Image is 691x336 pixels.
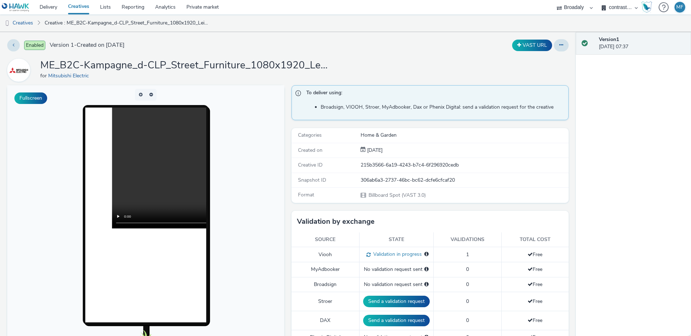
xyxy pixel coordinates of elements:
[510,40,554,51] div: Duplicate the creative as a VAST URL
[14,92,47,104] button: Fullscreen
[599,36,619,43] strong: Version 1
[298,191,314,198] span: Format
[41,14,214,32] a: Creative : ME_B2C-Kampagne_d-CLP_Street_Furniture_1080x1920_Leichte_Animation
[48,72,92,79] a: Mitsubishi Electric
[528,298,542,305] span: Free
[359,232,433,247] th: State
[292,277,359,292] td: Broadsign
[306,89,561,99] span: To deliver using:
[466,251,469,258] span: 1
[40,59,328,72] h1: ME_B2C-Kampagne_d-CLP_Street_Furniture_1080x1920_Leichte_Animation
[676,2,683,13] div: MF
[363,315,430,326] button: Send a validation request
[8,60,29,81] img: Mitsubishi Electric
[298,177,326,183] span: Snapshot ID
[433,232,501,247] th: Validations
[641,1,655,13] a: Hawk Academy
[298,132,322,139] span: Categories
[366,147,383,154] div: Creation 06 October 2025, 07:37
[7,67,33,73] a: Mitsubishi Electric
[363,296,430,307] button: Send a validation request
[297,216,375,227] h3: Validation by exchange
[298,147,322,154] span: Created on
[366,147,383,154] span: [DATE]
[641,1,652,13] img: Hawk Academy
[292,311,359,330] td: DAX
[363,281,430,288] div: No validation request sent
[528,266,542,273] span: Free
[528,251,542,258] span: Free
[363,266,430,273] div: No validation request sent
[368,192,426,199] span: Billboard Spot (VAST 3.0)
[4,20,11,27] img: dooh
[599,36,685,51] div: [DATE] 07:37
[292,292,359,311] td: Stroer
[528,317,542,324] span: Free
[512,40,552,51] button: VAST URL
[292,232,359,247] th: Source
[361,177,568,184] div: 306ab6a3-2737-46bc-bc62-dcfe6cfcaf20
[466,317,469,324] span: 0
[24,41,45,50] span: Enabled
[298,162,322,168] span: Creative ID
[466,281,469,288] span: 0
[466,266,469,273] span: 0
[292,262,359,277] td: MyAdbooker
[466,298,469,305] span: 0
[40,72,48,79] span: for
[501,232,569,247] th: Total cost
[528,281,542,288] span: Free
[424,266,429,273] div: Please select a deal below and click on Send to send a validation request to MyAdbooker.
[2,3,30,12] img: undefined Logo
[424,281,429,288] div: Please select a deal below and click on Send to send a validation request to Broadsign.
[321,104,565,111] li: Broadsign, VIOOH, Stroer, MyAdbooker, Dax or Phenix Digital: send a validation request for the cr...
[292,247,359,262] td: Viooh
[50,41,125,49] span: Version 1 - Created on [DATE]
[361,132,568,139] div: Home & Garden
[361,162,568,169] div: 215b3566-6a19-4243-b7c4-6f296920cedb
[371,251,422,258] span: Validation in progress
